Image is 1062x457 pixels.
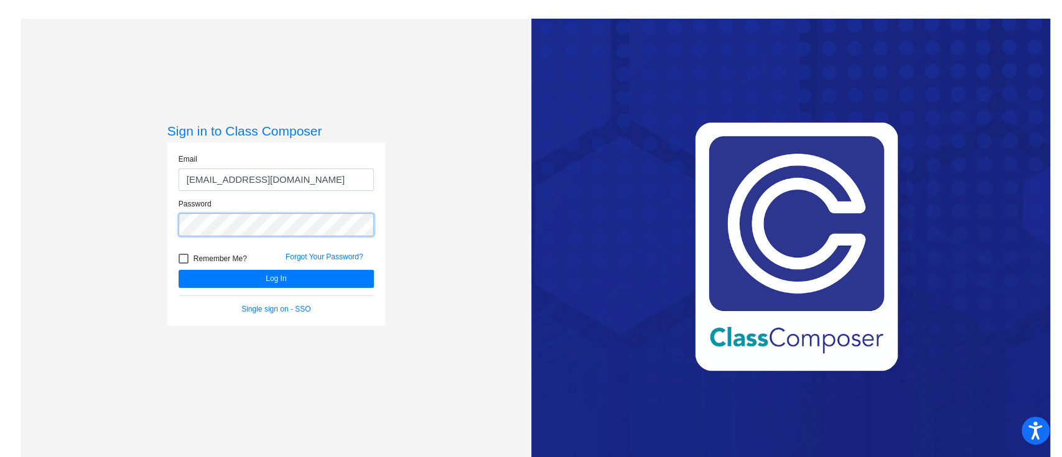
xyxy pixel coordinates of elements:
[241,305,310,313] a: Single sign on - SSO
[179,154,197,165] label: Email
[179,198,212,210] label: Password
[286,252,363,261] a: Forgot Your Password?
[193,251,247,266] span: Remember Me?
[179,270,374,288] button: Log In
[167,123,385,139] h3: Sign in to Class Composer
